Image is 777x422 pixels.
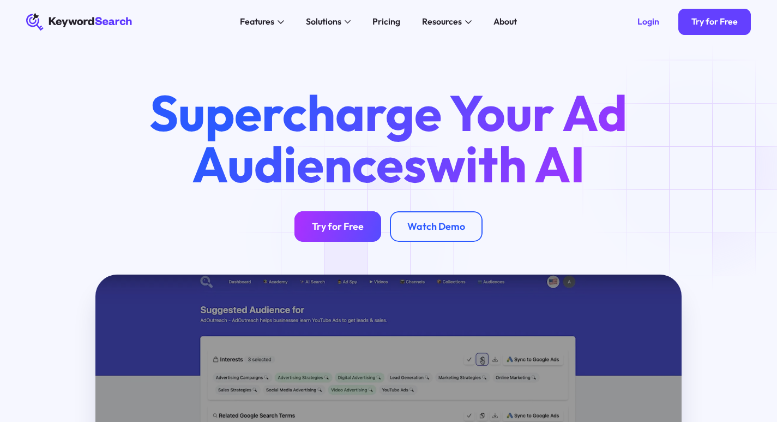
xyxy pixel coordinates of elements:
[407,221,465,233] div: Watch Demo
[128,87,649,190] h1: Supercharge Your Ad Audiences
[372,15,400,28] div: Pricing
[422,15,462,28] div: Resources
[678,9,751,35] a: Try for Free
[426,132,585,195] span: with AI
[240,15,274,28] div: Features
[691,16,738,27] div: Try for Free
[624,9,672,35] a: Login
[306,15,341,28] div: Solutions
[493,15,517,28] div: About
[366,13,407,31] a: Pricing
[637,16,659,27] div: Login
[294,211,381,242] a: Try for Free
[487,13,523,31] a: About
[312,221,364,233] div: Try for Free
